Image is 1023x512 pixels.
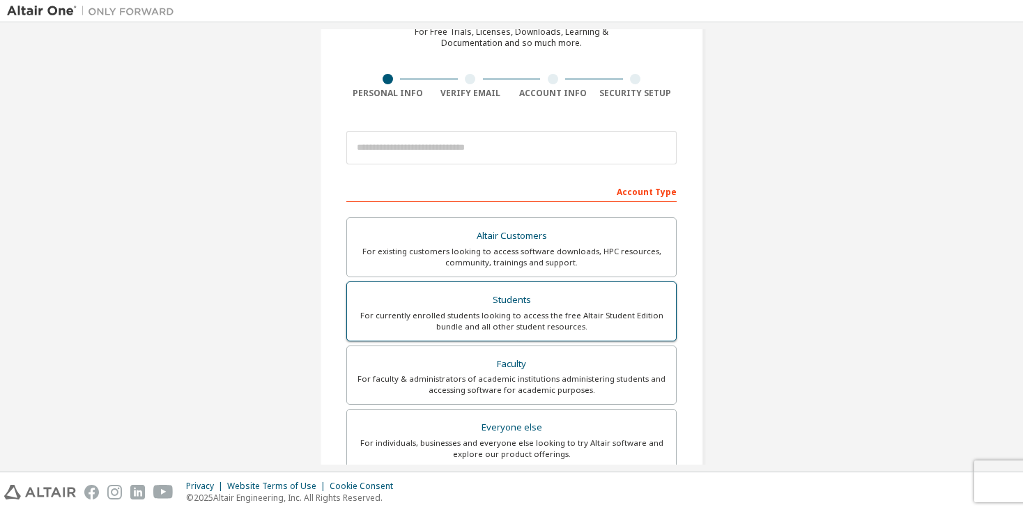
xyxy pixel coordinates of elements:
[186,481,227,492] div: Privacy
[355,246,668,268] div: For existing customers looking to access software downloads, HPC resources, community, trainings ...
[4,485,76,499] img: altair_logo.svg
[355,373,668,396] div: For faculty & administrators of academic institutions administering students and accessing softwa...
[84,485,99,499] img: facebook.svg
[355,418,668,437] div: Everyone else
[346,180,677,202] div: Account Type
[227,481,330,492] div: Website Terms of Use
[130,485,145,499] img: linkedin.svg
[429,88,512,99] div: Verify Email
[153,485,174,499] img: youtube.svg
[346,88,429,99] div: Personal Info
[355,226,668,246] div: Altair Customers
[594,88,677,99] div: Security Setup
[7,4,181,18] img: Altair One
[355,437,668,460] div: For individuals, businesses and everyone else looking to try Altair software and explore our prod...
[355,355,668,374] div: Faculty
[512,88,594,99] div: Account Info
[107,485,122,499] img: instagram.svg
[186,492,401,504] p: © 2025 Altair Engineering, Inc. All Rights Reserved.
[355,310,668,332] div: For currently enrolled students looking to access the free Altair Student Edition bundle and all ...
[330,481,401,492] div: Cookie Consent
[355,290,668,310] div: Students
[415,26,608,49] div: For Free Trials, Licenses, Downloads, Learning & Documentation and so much more.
